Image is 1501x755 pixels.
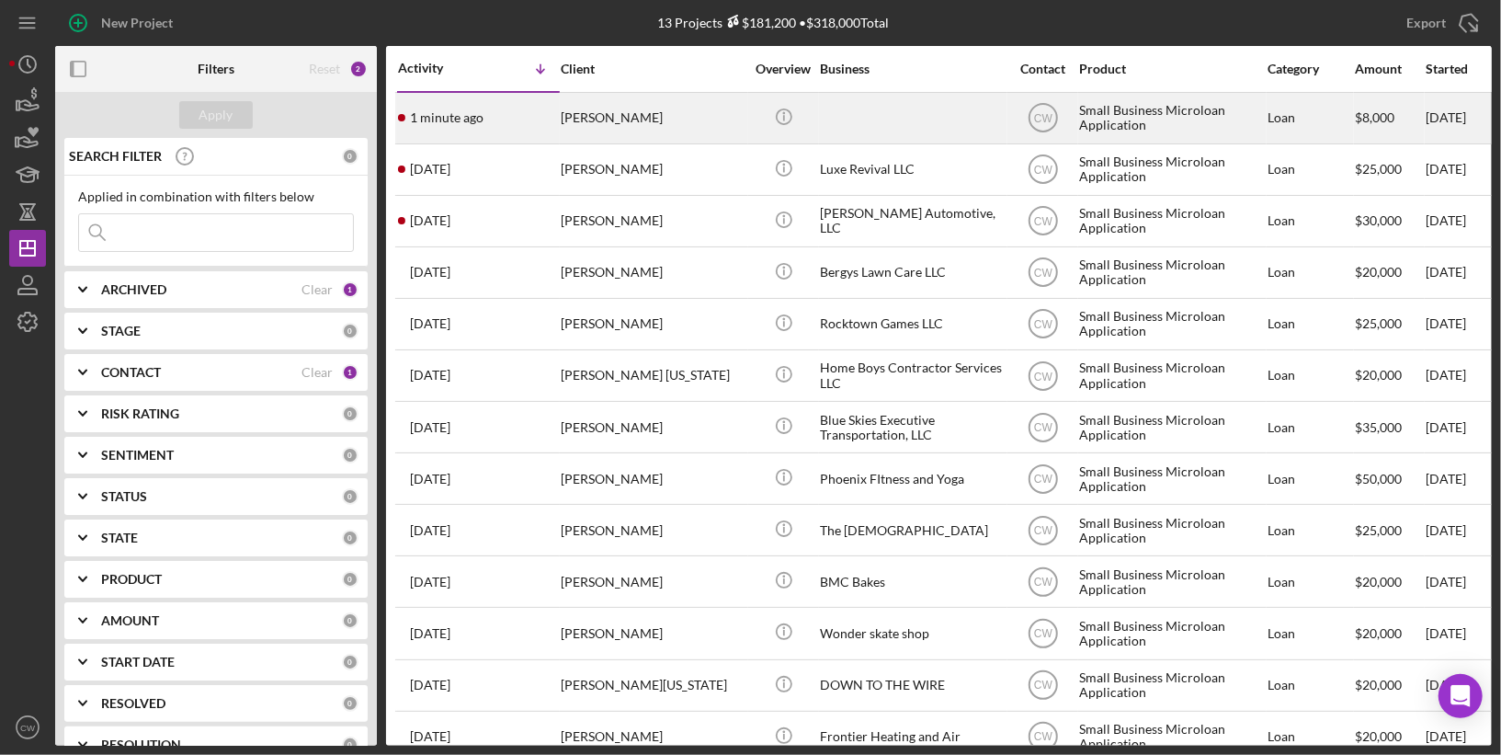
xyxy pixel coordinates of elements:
[342,571,358,588] div: 0
[309,62,340,76] div: Reset
[1034,267,1053,280] text: CW
[1034,215,1053,228] text: CW
[1079,609,1263,658] div: Small Business Microloan Application
[658,15,890,30] div: 13 Projects • $318,000 Total
[1268,506,1353,555] div: Loan
[199,101,233,129] div: Apply
[1034,680,1053,692] text: CW
[1268,300,1353,349] div: Loan
[1355,161,1402,177] span: $25,000
[1034,628,1053,641] text: CW
[1034,421,1053,434] text: CW
[101,406,179,421] b: RISK RATING
[1268,454,1353,503] div: Loan
[820,300,1004,349] div: Rocktown Games LLC
[410,678,450,692] time: 2025-08-05 02:39
[561,506,745,555] div: [PERSON_NAME]
[1268,609,1353,658] div: Loan
[342,612,358,629] div: 0
[9,709,46,746] button: CW
[723,15,797,30] div: $181,200
[1034,576,1053,589] text: CW
[101,613,159,628] b: AMOUNT
[749,62,818,76] div: Overview
[1268,403,1353,452] div: Loan
[342,281,358,298] div: 1
[1355,625,1402,641] span: $20,000
[342,148,358,165] div: 0
[1008,62,1077,76] div: Contact
[1079,300,1263,349] div: Small Business Microloan Application
[69,149,162,164] b: SEARCH FILTER
[410,265,450,280] time: 2025-09-30 23:01
[342,654,358,670] div: 0
[198,62,234,76] b: Filters
[1268,557,1353,606] div: Loan
[1079,197,1263,246] div: Small Business Microloan Application
[410,162,450,177] time: 2025-10-03 13:24
[561,248,745,297] div: [PERSON_NAME]
[410,729,450,744] time: 2025-07-30 20:33
[1388,5,1492,41] button: Export
[101,324,141,338] b: STAGE
[820,197,1004,246] div: [PERSON_NAME] Automotive, LLC
[20,723,36,733] text: CW
[820,403,1004,452] div: Blue Skies Executive Transportation, LLC
[342,323,358,339] div: 0
[561,145,745,194] div: [PERSON_NAME]
[410,110,483,125] time: 2025-10-06 17:02
[561,403,745,452] div: [PERSON_NAME]
[179,101,253,129] button: Apply
[561,454,745,503] div: [PERSON_NAME]
[820,248,1004,297] div: Bergys Lawn Care LLC
[1268,145,1353,194] div: Loan
[561,351,745,400] div: [PERSON_NAME] [US_STATE]
[78,189,354,204] div: Applied in combination with filters below
[1079,145,1263,194] div: Small Business Microloan Application
[1079,248,1263,297] div: Small Business Microloan Application
[1438,674,1483,718] div: Open Intercom Messenger
[820,506,1004,555] div: The [DEMOGRAPHIC_DATA]
[101,448,174,463] b: SENTIMENT
[1355,728,1402,744] span: $20,000
[820,557,1004,606] div: BMC Bakes
[820,609,1004,658] div: Wonder skate shop
[1034,164,1053,177] text: CW
[1355,557,1424,606] div: $20,000
[1079,62,1263,76] div: Product
[561,557,745,606] div: [PERSON_NAME]
[410,523,450,538] time: 2025-08-25 20:52
[1268,351,1353,400] div: Loan
[561,94,745,143] div: [PERSON_NAME]
[1034,731,1053,744] text: CW
[101,655,175,669] b: START DATE
[1406,5,1446,41] div: Export
[561,62,745,76] div: Client
[1355,109,1394,125] span: $8,000
[1034,473,1053,486] text: CW
[1079,454,1263,503] div: Small Business Microloan Application
[1268,661,1353,710] div: Loan
[101,572,162,587] b: PRODUCT
[101,696,165,711] b: RESOLVED
[1034,318,1053,331] text: CW
[342,530,358,546] div: 0
[342,364,358,381] div: 1
[301,282,333,297] div: Clear
[1079,403,1263,452] div: Small Business Microloan Application
[342,447,358,463] div: 0
[1268,197,1353,246] div: Loan
[349,60,368,78] div: 2
[561,661,745,710] div: [PERSON_NAME][US_STATE]
[1355,677,1402,692] span: $20,000
[561,300,745,349] div: [PERSON_NAME]
[342,737,358,753] div: 0
[410,420,450,435] time: 2025-09-22 15:56
[820,454,1004,503] div: Phoenix FItness and Yoga
[561,197,745,246] div: [PERSON_NAME]
[1268,94,1353,143] div: Loan
[101,282,166,297] b: ARCHIVED
[1079,506,1263,555] div: Small Business Microloan Application
[410,626,450,641] time: 2025-08-10 17:54
[410,213,450,228] time: 2025-10-03 01:08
